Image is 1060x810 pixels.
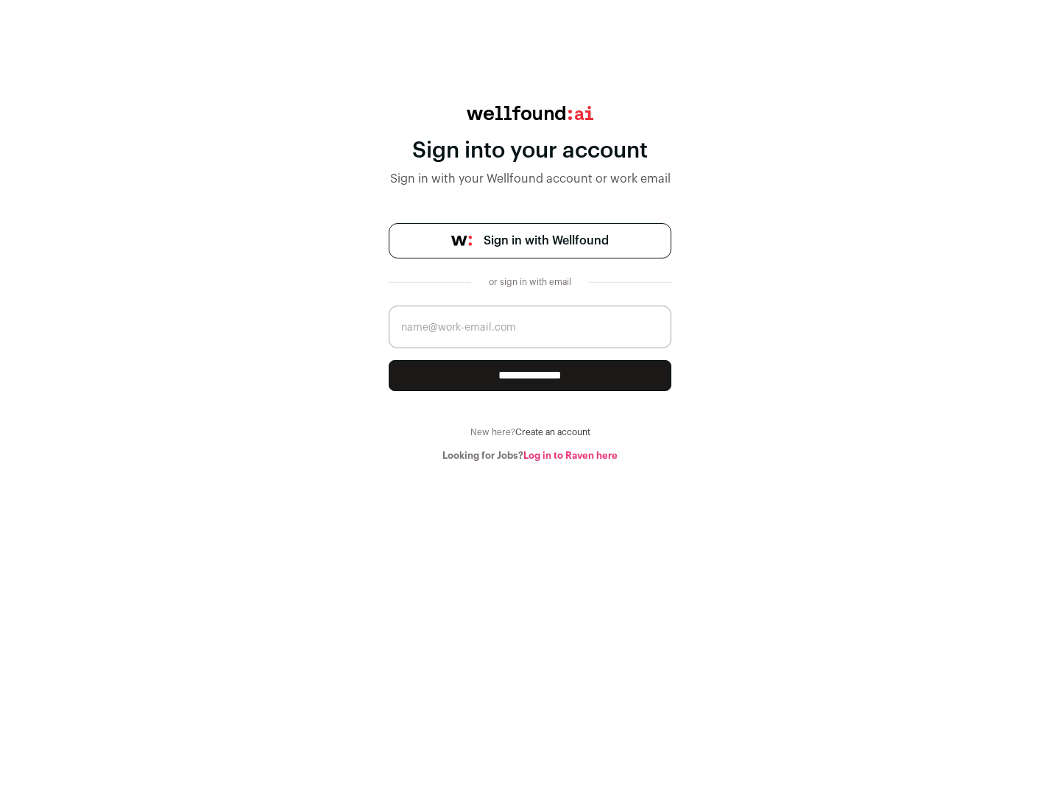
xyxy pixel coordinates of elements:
[523,451,618,460] a: Log in to Raven here
[467,106,593,120] img: wellfound:ai
[389,170,671,188] div: Sign in with your Wellfound account or work email
[389,450,671,462] div: Looking for Jobs?
[389,306,671,348] input: name@work-email.com
[515,428,590,437] a: Create an account
[451,236,472,246] img: wellfound-symbol-flush-black-fb3c872781a75f747ccb3a119075da62bfe97bd399995f84a933054e44a575c4.png
[389,223,671,258] a: Sign in with Wellfound
[483,276,577,288] div: or sign in with email
[389,138,671,164] div: Sign into your account
[389,426,671,438] div: New here?
[484,232,609,250] span: Sign in with Wellfound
